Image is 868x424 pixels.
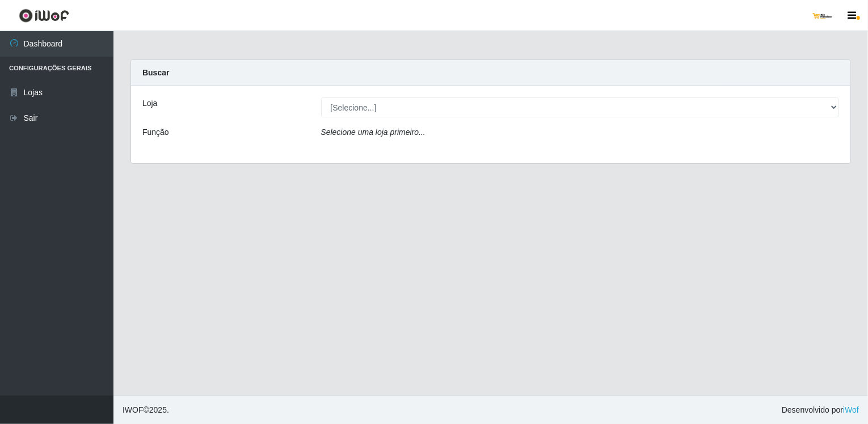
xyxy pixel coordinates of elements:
span: © 2025 . [123,404,169,416]
label: Loja [142,97,157,109]
span: IWOF [123,405,144,414]
a: iWof [843,405,859,414]
img: CoreUI Logo [19,9,69,23]
span: Desenvolvido por [782,404,859,416]
i: Selecione uma loja primeiro... [321,128,425,137]
strong: Buscar [142,68,169,77]
label: Função [142,126,169,138]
